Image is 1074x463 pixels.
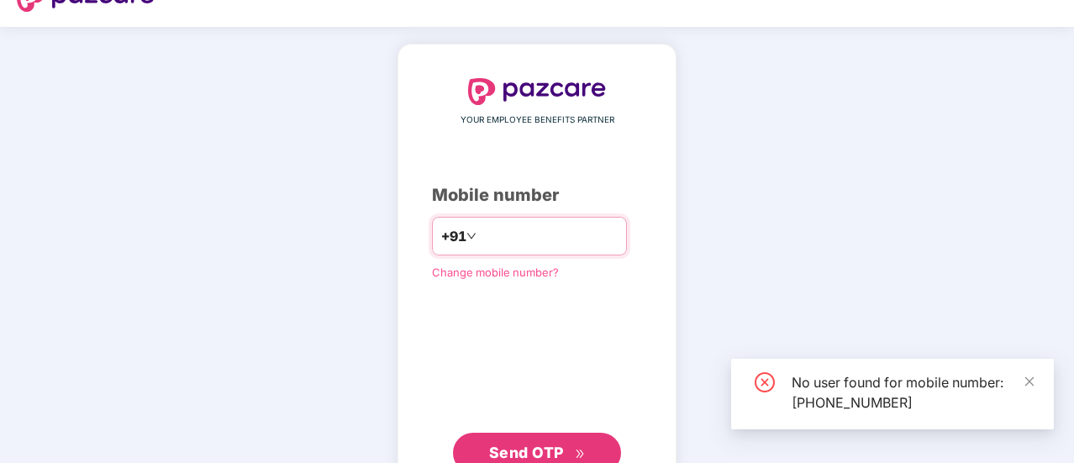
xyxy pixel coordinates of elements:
span: +91 [441,226,466,247]
div: Mobile number [432,182,642,208]
span: close [1024,376,1035,387]
img: logo [468,78,606,105]
div: No user found for mobile number: [PHONE_NUMBER] [792,372,1034,413]
span: double-right [575,449,586,460]
span: close-circle [755,372,775,392]
a: Change mobile number? [432,266,559,279]
span: down [466,231,476,241]
span: YOUR EMPLOYEE BENEFITS PARTNER [461,113,614,127]
span: Send OTP [489,444,564,461]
